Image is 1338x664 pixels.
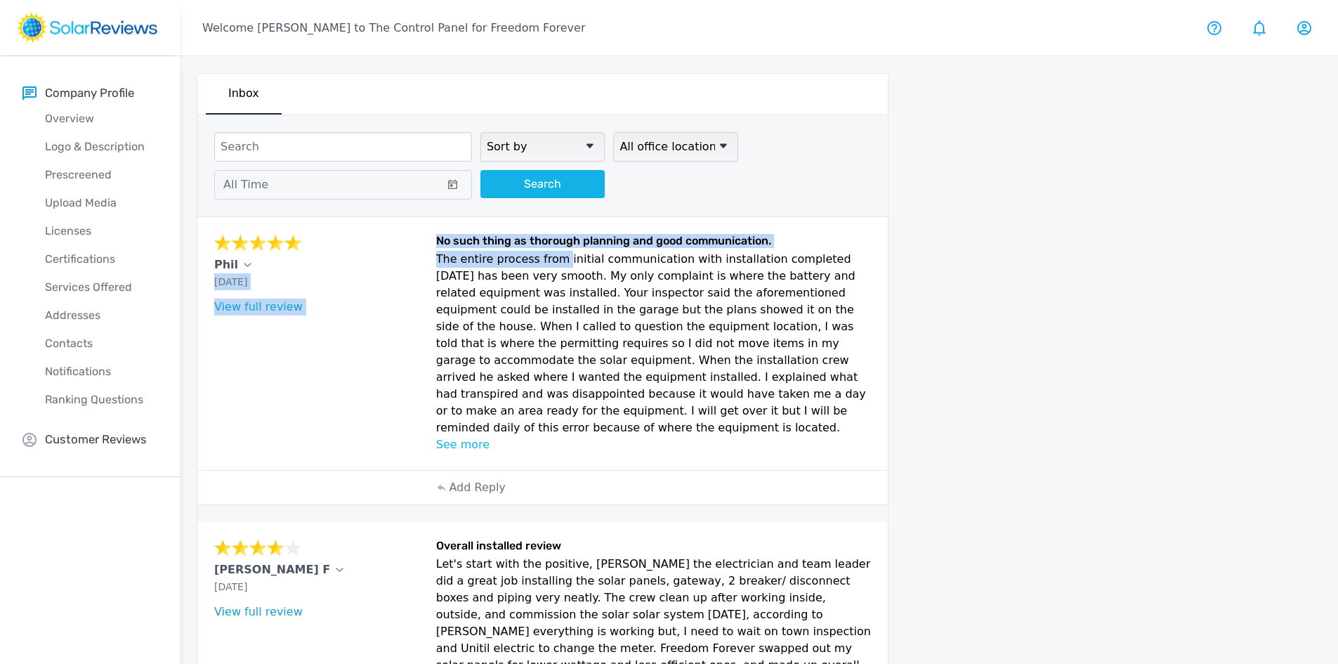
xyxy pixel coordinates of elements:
p: Phil [214,256,238,273]
a: Addresses [22,301,180,330]
p: Prescreened [22,167,180,183]
a: Ranking Questions [22,386,180,414]
h6: Overall installed review [436,539,872,556]
a: Notifications [22,358,180,386]
p: The entire process from initial communication with installation completed [DATE] has been very sm... [436,251,872,436]
p: Add Reply [449,479,505,496]
p: Inbox [228,85,259,102]
a: View full review [214,605,303,618]
a: Contacts [22,330,180,358]
a: Services Offered [22,273,180,301]
a: View full review [214,300,303,313]
a: Prescreened [22,161,180,189]
p: Overview [22,110,180,127]
span: [DATE] [214,276,247,287]
span: [DATE] [214,581,247,592]
p: Customer Reviews [45,431,147,448]
span: All Time [223,178,268,191]
p: Services Offered [22,279,180,296]
a: Licenses [22,217,180,245]
p: See more [436,436,872,453]
a: Certifications [22,245,180,273]
p: Logo & Description [22,138,180,155]
button: All Time [214,170,472,200]
p: Notifications [22,363,180,380]
button: Search [480,170,605,198]
p: Licenses [22,223,180,240]
p: Certifications [22,251,180,268]
a: Logo & Description [22,133,180,161]
p: Company Profile [45,84,134,102]
a: Upload Media [22,189,180,217]
p: Welcome [PERSON_NAME] to The Control Panel for Freedom Forever [202,20,585,37]
input: Search [214,132,472,162]
p: Ranking Questions [22,391,180,408]
p: Upload Media [22,195,180,211]
h6: No such thing as thorough planning and good communication. [436,234,872,251]
p: Addresses [22,307,180,324]
a: Overview [22,105,180,133]
p: [PERSON_NAME] F [214,561,330,578]
p: Contacts [22,335,180,352]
